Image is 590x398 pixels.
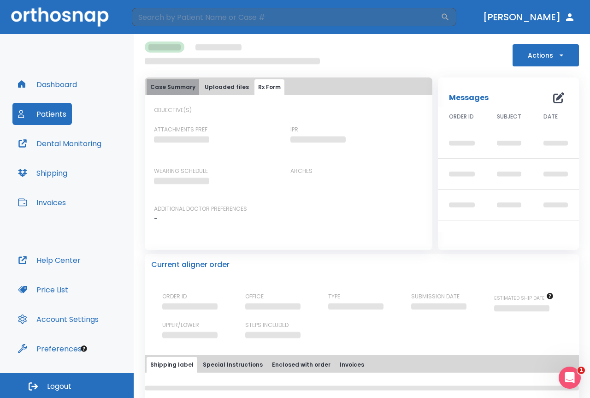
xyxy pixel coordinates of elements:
p: - [154,213,158,224]
button: Case Summary [147,79,199,95]
p: ATTACHMENTS PREF. [154,125,209,134]
div: tabs [147,79,431,95]
p: ARCHES [290,167,313,175]
p: ADDITIONAL DOCTOR PREFERENCES [154,205,247,213]
iframe: Intercom live chat [559,367,581,389]
input: Search by Patient Name or Case # [132,8,441,26]
button: Actions [513,44,579,66]
p: OFFICE [245,292,264,301]
span: The date will be available after approving treatment plan [494,295,554,302]
span: DATE [543,113,558,121]
div: Tooltip anchor [80,345,88,353]
button: Help Center [12,249,86,271]
span: 1 [578,367,585,374]
button: Shipping [12,162,73,184]
p: WEARING SCHEDULE [154,167,208,175]
button: Price List [12,279,74,301]
button: Shipping label [147,357,197,373]
button: Preferences [12,338,87,360]
span: ORDER ID [449,113,474,121]
button: Special Instructions [199,357,266,373]
button: Account Settings [12,308,104,330]
p: Messages [449,92,489,103]
button: Rx Form [254,79,284,95]
span: Logout [47,381,71,392]
p: UPPER/LOWER [162,321,199,329]
span: SUBJECT [497,113,521,121]
button: Patients [12,103,72,125]
p: OBJECTIVE(S) [154,106,192,114]
img: Orthosnap [11,7,109,26]
button: Dental Monitoring [12,132,107,154]
button: Uploaded files [201,79,253,95]
button: Enclosed with order [268,357,334,373]
button: [PERSON_NAME] [479,9,579,25]
p: Current aligner order [151,259,230,270]
button: Dashboard [12,73,83,95]
button: Invoices [12,191,71,214]
p: SUBMISSION DATE [411,292,460,301]
p: STEPS INCLUDED [245,321,289,329]
p: TYPE [328,292,340,301]
p: IPR [290,125,298,134]
div: tabs [147,357,577,373]
p: ORDER ID [162,292,187,301]
button: Invoices [336,357,368,373]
